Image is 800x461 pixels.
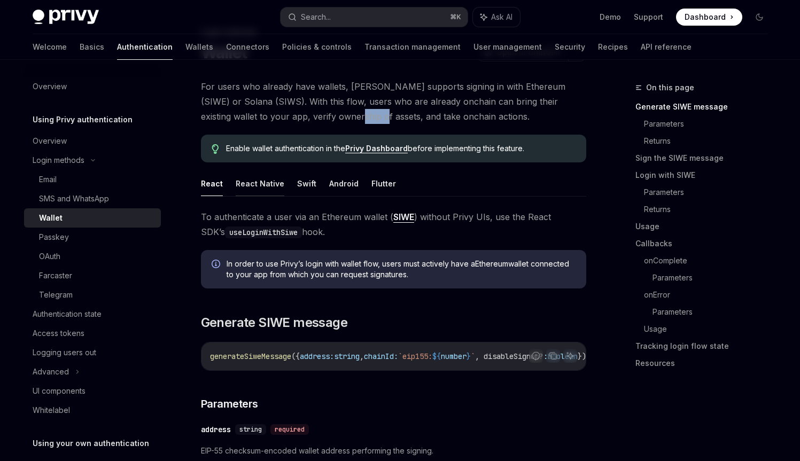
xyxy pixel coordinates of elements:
span: Dashboard [685,12,726,22]
a: Email [24,170,161,189]
a: Whitelabel [24,401,161,420]
div: Overview [33,80,67,93]
span: In order to use Privy’s login with wallet flow, users must actively have a Ethereum wallet connec... [227,259,576,280]
a: Basics [80,34,104,60]
span: generateSiweMessage [210,351,291,361]
a: Overview [24,77,161,96]
div: Login methods [33,154,84,167]
a: Parameters [644,184,776,201]
a: Callbacks [635,235,776,252]
div: address [201,424,231,435]
span: ({ [291,351,300,361]
a: User management [473,34,542,60]
div: Email [39,173,57,186]
span: }) [578,351,586,361]
button: Swift [297,171,316,196]
button: Search...⌘K [281,7,468,27]
a: Dashboard [676,9,742,26]
span: ` [471,351,475,361]
button: Copy the contents from the code block [546,349,560,363]
img: dark logo [33,10,99,25]
span: , disableSignup? [475,351,543,361]
a: Passkey [24,228,161,247]
svg: Tip [212,144,219,154]
span: ⌘ K [450,13,461,21]
a: Transaction management [364,34,461,60]
span: On this page [646,81,694,94]
a: Connectors [226,34,269,60]
h5: Using Privy authentication [33,113,133,126]
div: Access tokens [33,327,84,340]
span: To authenticate a user via an Ethereum wallet ( ) without Privy UIs, use the React SDK’s hook. [201,209,586,239]
a: Security [555,34,585,60]
a: SMS and WhatsApp [24,189,161,208]
button: Ask AI [473,7,520,27]
a: Parameters [653,269,776,286]
span: : [543,351,548,361]
div: UI components [33,385,86,397]
a: Returns [644,201,776,218]
div: Overview [33,135,67,147]
a: Recipes [598,34,628,60]
a: Tracking login flow state [635,338,776,355]
a: API reference [641,34,692,60]
span: EIP-55 checksum-encoded wallet address performing the signing. [201,444,586,457]
a: UI components [24,381,161,401]
div: SMS and WhatsApp [39,192,109,205]
div: required [270,424,309,435]
button: React Native [236,171,284,196]
div: Telegram [39,288,73,301]
a: Privy Dashboard [345,144,408,153]
span: ${ [432,351,441,361]
div: Wallet [39,212,63,224]
a: Sign the SIWE message [635,150,776,167]
svg: Info [212,260,222,270]
a: Farcaster [24,266,161,285]
a: Authentication [117,34,173,60]
span: chainId: [364,351,398,361]
a: Welcome [33,34,67,60]
code: useLoginWithSiwe [225,226,302,238]
button: Android [329,171,359,196]
a: Wallets [185,34,213,60]
a: SIWE [393,212,414,223]
button: Toggle dark mode [751,9,768,26]
a: Usage [644,321,776,338]
button: Flutter [371,171,396,196]
div: Whitelabel [33,404,70,417]
div: Advanced [33,365,69,378]
a: Parameters [644,115,776,132]
a: Parameters [653,303,776,321]
span: For users who already have wallets, [PERSON_NAME] supports signing in with Ethereum (SIWE) or Sol... [201,79,586,124]
span: address: [300,351,334,361]
div: Authentication state [33,308,102,321]
span: Generate SIWE message [201,314,347,331]
span: } [467,351,471,361]
span: , [360,351,364,361]
div: Farcaster [39,269,72,282]
span: `eip155: [398,351,432,361]
span: string [334,351,360,361]
div: OAuth [39,250,60,263]
a: Access tokens [24,324,161,343]
a: Generate SIWE message [635,98,776,115]
a: Logging users out [24,343,161,362]
a: Usage [635,218,776,235]
span: Parameters [201,396,258,411]
a: onComplete [644,252,776,269]
div: Search... [301,11,331,24]
div: Passkey [39,231,69,244]
button: Ask AI [563,349,577,363]
a: Authentication state [24,304,161,324]
a: Login with SIWE [635,167,776,184]
span: Ask AI [491,12,512,22]
a: Demo [600,12,621,22]
a: Overview [24,131,161,151]
div: Logging users out [33,346,96,359]
a: Support [634,12,663,22]
span: Enable wallet authentication in the before implementing this feature. [226,143,575,154]
a: Policies & controls [282,34,352,60]
span: number [441,351,467,361]
button: React [201,171,223,196]
a: Resources [635,355,776,372]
